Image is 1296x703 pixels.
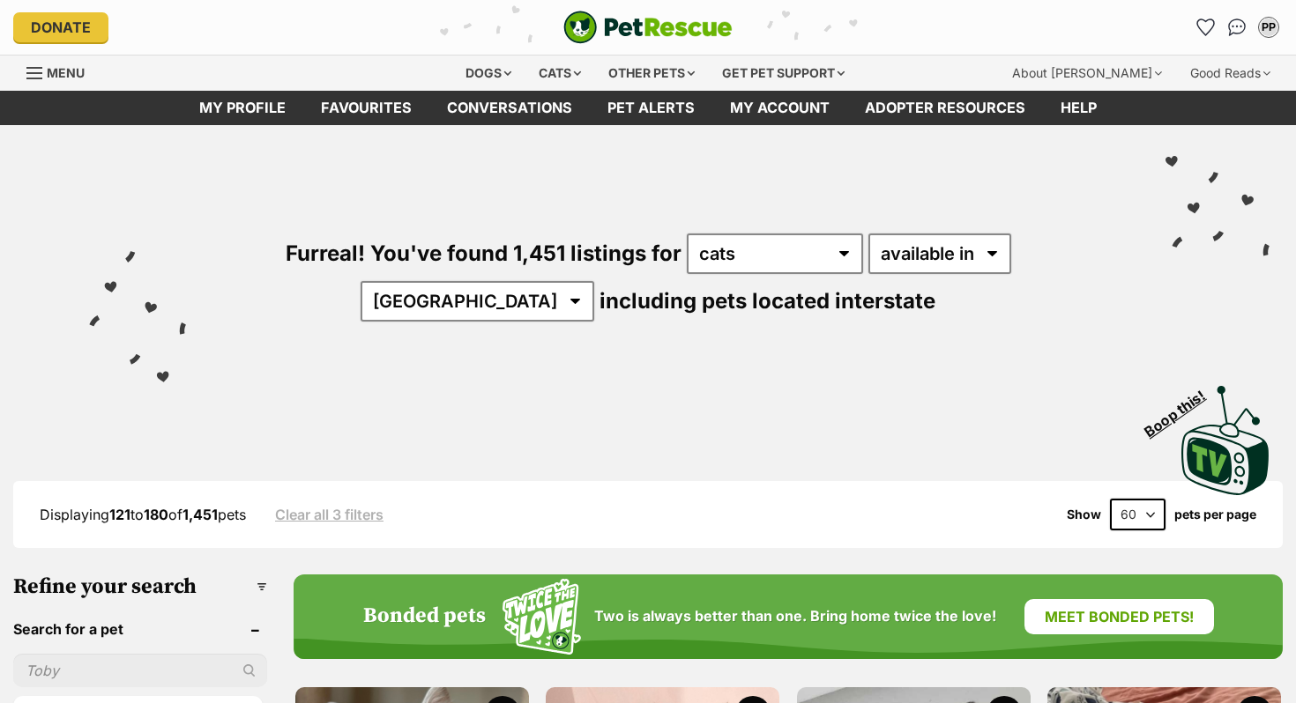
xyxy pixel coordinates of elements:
[429,91,590,125] a: conversations
[303,91,429,125] a: Favourites
[563,11,733,44] a: PetRescue
[1191,13,1219,41] a: Favourites
[26,55,97,87] a: Menu
[47,65,85,80] span: Menu
[182,506,218,523] strong: 1,451
[13,574,267,599] h3: Refine your search
[1142,376,1223,440] span: Boop this!
[1043,91,1114,125] a: Help
[600,288,935,314] span: including pets located interstate
[275,507,384,522] a: Clear all 3 filters
[1228,18,1247,36] img: chat-41dd97257d64d25036548639549fe6c8038ab92f7586957e7f3b1b290dea8141.svg
[563,11,733,44] img: logo-cat-932fe2b9b8326f06289b0f2fb663e598f794de774fb13d1741a6617ecf9a85b4.svg
[1181,370,1270,499] a: Boop this!
[144,506,168,523] strong: 180
[13,621,267,637] header: Search for a pet
[363,604,486,629] h4: Bonded pets
[594,608,996,625] span: Two is always better than one. Bring home twice the love!
[710,55,857,91] div: Get pet support
[1174,507,1256,522] label: pets per page
[13,12,108,42] a: Donate
[109,506,130,523] strong: 121
[1191,13,1283,41] ul: Account quick links
[526,55,593,91] div: Cats
[40,506,246,523] span: Displaying to of pets
[1181,386,1270,495] img: PetRescue TV logo
[1178,55,1283,91] div: Good Reads
[453,55,524,91] div: Dogs
[13,654,267,687] input: Toby
[503,579,581,655] img: Squiggle
[286,240,682,266] span: Furreal! You've found 1,451 listings for
[596,55,707,91] div: Other pets
[712,91,847,125] a: My account
[1223,13,1251,41] a: Conversations
[182,91,303,125] a: My profile
[1255,13,1283,41] button: My account
[1024,599,1214,634] a: Meet bonded pets!
[847,91,1043,125] a: Adopter resources
[1000,55,1174,91] div: About [PERSON_NAME]
[1260,18,1277,36] div: PP
[1067,507,1101,522] span: Show
[590,91,712,125] a: Pet alerts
